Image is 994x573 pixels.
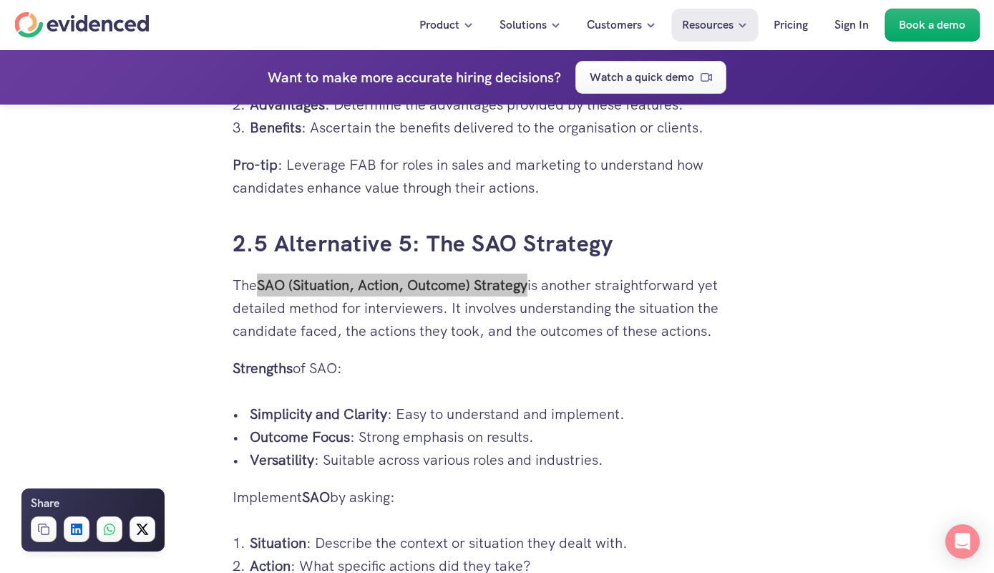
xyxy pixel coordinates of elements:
[763,9,819,42] a: Pricing
[590,68,694,87] p: Watch a quick demo
[233,153,762,199] p: : Leverage FAB for roles in sales and marketing to understand how candidates enhance value throug...
[233,155,278,174] strong: Pro-tip
[824,9,880,42] a: Sign In
[250,428,350,446] strong: Outcome Focus
[14,12,149,38] a: Home
[250,403,762,425] p: : Easy to understand and implement.
[250,534,306,552] strong: Situation
[233,357,762,380] p: of SAO:
[774,16,808,34] p: Pricing
[250,95,325,114] strong: Advantages
[250,531,762,554] p: : Describe the context or situation they dealt with.
[885,9,980,42] a: Book a demo
[302,488,330,506] strong: SAO
[233,274,762,342] p: The is another straightforward yet detailed method for interviewers. It involves understanding th...
[250,425,762,448] p: : Strong emphasis on results.
[250,448,762,471] p: : Suitable across various roles and industries.
[233,228,613,259] a: 2.5 Alternative 5: The SAO Strategy
[500,16,547,34] p: Solutions
[268,66,561,89] h4: Want to make more accurate hiring decisions?
[233,486,762,509] p: Implement by asking:
[587,16,642,34] p: Customers
[233,359,293,377] strong: Strengths
[257,276,527,294] strong: SAO (Situation, Action, Outcome) Strategy
[31,494,59,513] h6: Share
[419,16,459,34] p: Product
[899,16,965,34] p: Book a demo
[250,451,314,469] strong: Versatility
[250,405,387,423] strong: Simplicity and Clarity
[250,116,762,139] p: : Ascertain the benefits delivered to the organisation or clients.
[834,16,869,34] p: Sign In
[682,16,734,34] p: Resources
[250,118,301,137] strong: Benefits
[575,61,726,94] a: Watch a quick demo
[945,524,980,559] div: Open Intercom Messenger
